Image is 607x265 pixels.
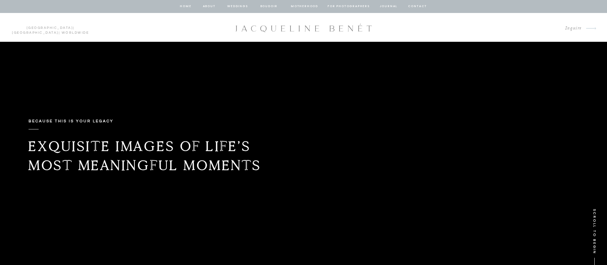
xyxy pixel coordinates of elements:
[560,24,582,33] a: Inquire
[202,4,216,9] a: about
[12,31,59,34] a: [GEOGRAPHIC_DATA]
[407,4,428,9] a: contact
[378,4,399,9] a: journal
[291,4,318,9] a: Motherhood
[180,4,192,9] a: home
[328,4,370,9] a: for photographers
[28,138,261,174] b: Exquisite images of life’s most meaningful moments
[227,4,249,9] a: Weddings
[260,4,278,9] a: BOUDOIR
[27,26,73,30] a: [GEOGRAPHIC_DATA]
[590,209,598,264] p: SCROLL TO BEGIN
[29,119,114,123] b: Because this is your legacy
[9,26,92,30] p: | | Worldwide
